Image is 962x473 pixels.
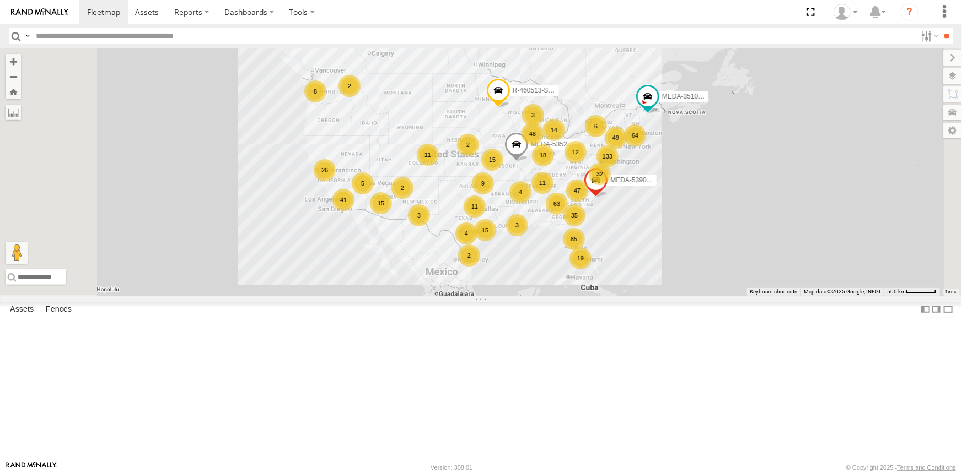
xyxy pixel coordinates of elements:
[945,290,957,294] a: Terms (opens in new tab)
[11,8,68,16] img: rand-logo.svg
[884,288,940,296] button: Map Scale: 500 km per 52 pixels
[352,172,374,194] div: 5
[931,302,942,318] label: Dock Summary Table to the Right
[546,193,568,215] div: 63
[566,180,588,202] div: 47
[897,464,956,471] a: Terms and Conditions
[6,105,21,120] label: Measure
[585,115,607,137] div: 6
[474,219,496,241] div: 15
[431,464,472,471] div: Version: 308.01
[920,302,931,318] label: Dock Summary Table to the Left
[531,172,553,194] div: 11
[662,93,719,100] span: MEDA-351007-Roll
[943,123,962,138] label: Map Settings
[472,172,494,194] div: 9
[605,127,627,149] div: 49
[457,134,479,156] div: 2
[901,3,918,21] i: ?
[610,176,667,184] span: MEDA-539001-Roll
[40,302,77,317] label: Fences
[596,145,619,167] div: 133
[6,242,28,264] button: Drag Pegman onto the map to open Street View
[314,159,336,181] div: 26
[830,4,862,20] div: Brian Lorenzo
[624,124,646,146] div: 64
[391,177,413,199] div: 2
[332,189,354,211] div: 41
[481,149,503,171] div: 15
[506,214,528,236] div: 3
[589,163,611,185] div: 32
[531,140,588,148] span: MEDA-535204-Roll
[464,195,486,218] div: 11
[522,104,544,126] div: 3
[417,144,439,166] div: 11
[565,141,587,163] div: 12
[370,192,392,214] div: 15
[532,144,554,166] div: 18
[543,119,565,141] div: 14
[408,204,430,226] div: 3
[458,244,480,267] div: 2
[6,54,21,69] button: Zoom in
[522,123,544,145] div: 48
[455,222,477,244] div: 4
[23,28,32,44] label: Search Query
[846,464,956,471] div: © Copyright 2025 -
[569,247,592,269] div: 19
[6,84,21,99] button: Zoom Home
[6,462,57,473] a: Visit our Website
[338,75,361,97] div: 2
[4,302,39,317] label: Assets
[512,86,561,94] span: R-460513-Swing
[509,181,531,203] div: 4
[6,69,21,84] button: Zoom out
[943,302,954,318] label: Hide Summary Table
[917,28,940,44] label: Search Filter Options
[563,228,585,250] div: 85
[304,80,326,102] div: 8
[750,288,797,296] button: Keyboard shortcuts
[563,204,585,226] div: 35
[804,289,880,295] span: Map data ©2025 Google, INEGI
[887,289,906,295] span: 500 km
